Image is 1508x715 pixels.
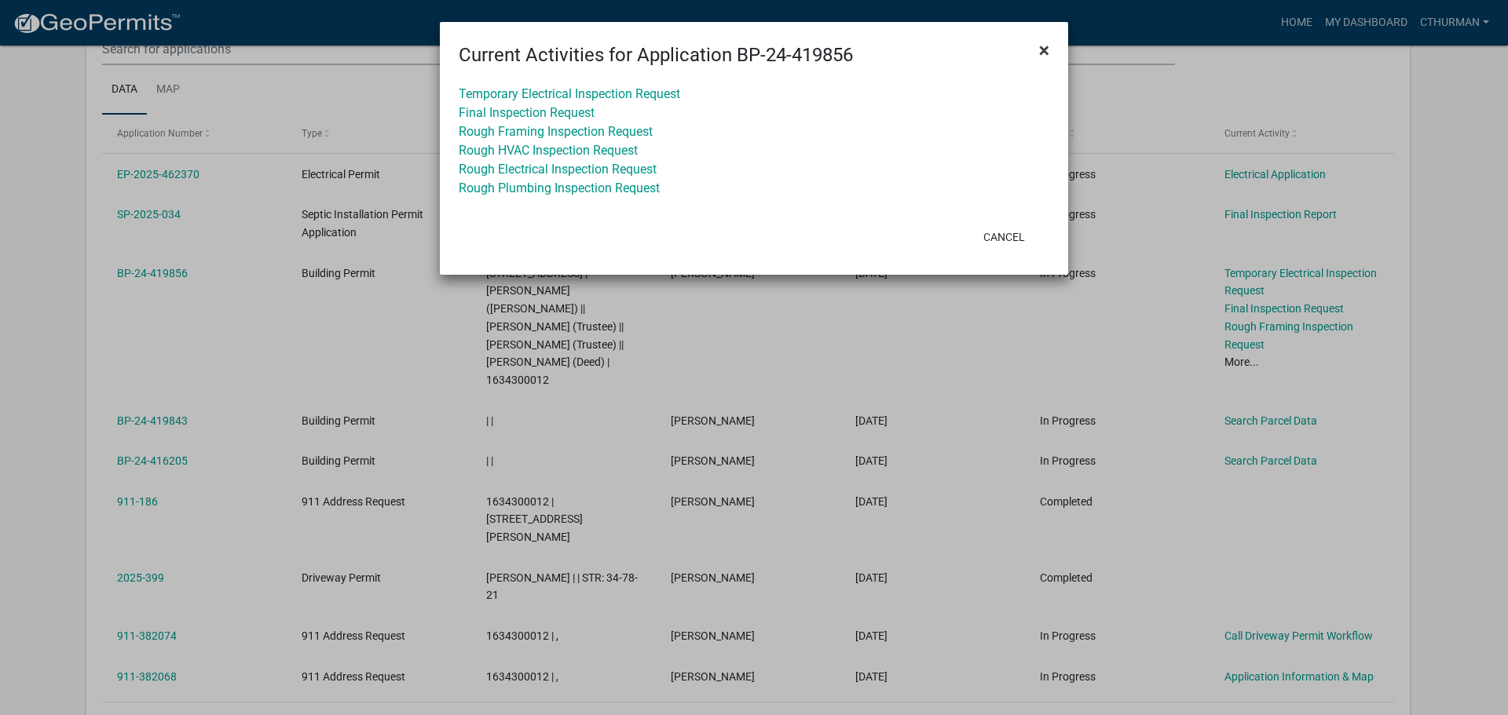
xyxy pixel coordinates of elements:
[459,124,653,139] a: Rough Framing Inspection Request
[459,181,660,195] a: Rough Plumbing Inspection Request
[459,143,638,158] a: Rough HVAC Inspection Request
[459,105,595,120] a: Final Inspection Request
[971,223,1038,251] button: Cancel
[459,41,853,69] h4: Current Activities for Application BP-24-419856
[459,162,657,177] a: Rough Electrical Inspection Request
[1027,28,1062,72] button: Close
[1039,39,1049,61] span: ×
[459,86,680,101] a: Temporary Electrical Inspection Request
